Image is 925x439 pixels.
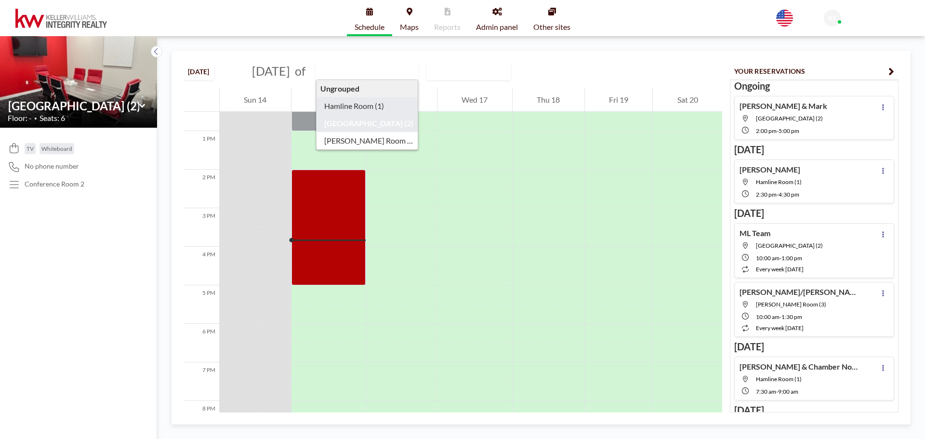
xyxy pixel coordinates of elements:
div: Sun 14 [220,88,291,112]
h3: Ongoing [734,80,894,92]
div: 4 PM [184,247,219,285]
h4: [PERSON_NAME] [740,165,800,174]
span: - [777,127,779,134]
span: KF [828,14,837,23]
div: Hamline Room (1) [317,97,418,115]
span: • [34,115,37,121]
h4: [PERSON_NAME] & Mark [740,101,827,111]
span: Lexington Room (2) [756,115,823,122]
span: Snelling Room (3) [756,301,826,308]
div: Thu 18 [513,88,584,112]
span: [DATE] [252,64,290,78]
span: Admin [845,19,862,27]
span: 10:00 AM [756,313,780,320]
input: Lexington Room (2) [316,64,409,80]
input: Search for option [484,65,494,78]
h4: [PERSON_NAME] & Chamber North [740,362,860,372]
span: Whiteboard [41,145,72,152]
span: Floor: - [8,113,32,123]
span: WEEKLY VIEW [429,65,483,78]
div: Sat 20 [653,88,722,112]
div: 2 PM [184,170,219,208]
div: 12 PM [184,93,219,131]
div: [GEOGRAPHIC_DATA] (2) [317,115,418,132]
span: Maps [400,23,419,31]
div: 5 PM [184,285,219,324]
span: - [777,191,779,198]
span: Schedule [355,23,384,31]
span: No phone number [25,162,79,171]
h3: [DATE] [734,144,894,156]
span: Other sites [533,23,570,31]
span: of [295,64,305,79]
span: 7:30 AM [756,388,776,395]
div: 1 PM [184,131,219,170]
span: TV [26,145,34,152]
span: KWIR Front Desk [845,11,898,19]
span: 1:30 PM [781,313,802,320]
h3: [DATE] [734,404,894,416]
span: every week [DATE] [756,324,804,332]
span: 4:30 PM [779,191,799,198]
span: Hamline Room (1) [756,178,802,186]
span: - [780,254,781,262]
span: every week [DATE] [756,266,804,273]
span: - [776,388,778,395]
span: Admin panel [476,23,518,31]
button: [DATE] [184,63,214,80]
img: organization-logo [15,9,107,28]
div: Search for option [427,63,510,80]
span: 2:00 PM [756,127,777,134]
p: Conference Room 2 [25,180,84,188]
span: Lexington Room (2) [756,242,823,249]
div: Fri 19 [585,88,653,112]
div: 6 PM [184,324,219,362]
input: Lexington Room (2) [8,99,139,113]
div: 7 PM [184,362,219,401]
div: Wed 17 [437,88,512,112]
span: 2:30 PM [756,191,777,198]
h3: [DATE] [734,341,894,353]
span: - [780,313,781,320]
span: 9:00 AM [778,388,798,395]
div: Ungrouped [317,80,418,97]
h3: [DATE] [734,207,894,219]
div: Mon 15 [291,88,366,112]
span: Hamline Room (1) [756,375,802,383]
h4: [PERSON_NAME]/[PERSON_NAME] [740,287,860,297]
h4: ML Team [740,228,770,238]
span: Reports [434,23,461,31]
span: 5:00 PM [779,127,799,134]
button: YOUR RESERVATIONS [730,63,899,80]
span: Seats: 6 [40,113,65,123]
span: 10:00 AM [756,254,780,262]
span: 1:00 PM [781,254,802,262]
div: 3 PM [184,208,219,247]
div: [PERSON_NAME] Room (3) [317,132,418,149]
